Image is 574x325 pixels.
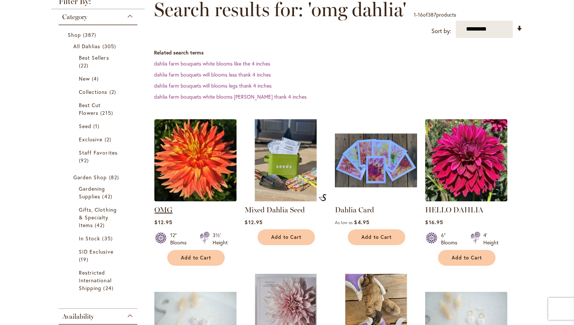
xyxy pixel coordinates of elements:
[335,220,353,225] span: As low as
[73,174,107,181] span: Garden Shop
[361,234,392,240] span: Add to Cart
[68,31,130,39] a: Shop
[109,173,121,181] span: 82
[79,88,108,95] span: Collections
[425,119,507,201] img: Hello Dahlia
[79,248,119,263] a: SID Exclusive
[213,232,228,246] div: 3½' Height
[79,88,119,96] a: Collections
[73,42,125,50] a: All Dahlias
[441,232,462,246] div: 6" Blooms
[181,255,211,261] span: Add to Cart
[79,75,119,82] a: New
[62,312,94,321] span: Availability
[105,135,113,143] span: 2
[79,206,117,229] span: Gifts, Clothing & Specialty Items
[167,250,225,266] button: Add to Cart
[79,136,102,143] span: Exclusive
[79,255,90,263] span: 19
[79,122,119,130] a: Seed
[438,250,496,266] button: Add to Cart
[418,11,423,18] span: 16
[335,119,417,201] img: Group shot of Dahlia Cards
[93,122,101,130] span: 1
[319,194,327,201] img: Mixed Dahlia Seed
[154,205,172,214] a: OMG
[79,269,119,292] a: Restricted International Shipping
[414,9,456,21] p: - of products
[483,232,498,246] div: 4' Height
[245,205,305,214] a: Mixed Dahlia Seed
[452,255,482,261] span: Add to Cart
[79,135,119,143] a: Exclusive
[62,13,87,21] span: Category
[100,109,115,117] span: 215
[154,196,237,203] a: Omg
[79,235,100,242] span: In Stock
[245,219,262,226] span: $12.95
[79,75,90,82] span: New
[431,24,451,38] label: Sort by:
[102,192,114,200] span: 42
[79,185,105,200] span: Gardening Supplies
[79,156,91,164] span: 92
[335,205,374,214] a: Dahlia Card
[103,284,115,292] span: 24
[79,248,113,255] span: SID Exclusive
[102,234,114,242] span: 35
[425,196,507,203] a: Hello Dahlia
[73,173,125,181] a: Garden Shop
[425,205,483,214] a: HELLO DAHLIA
[79,54,109,61] span: Best Sellers
[79,234,119,242] a: In Stock
[414,11,416,18] span: 1
[73,43,101,50] span: All Dahlias
[245,119,327,201] img: Mixed Dahlia Seed
[79,54,119,69] a: Best Sellers
[102,42,118,50] span: 305
[154,82,272,89] a: dahlia farm bouquets will blooms legs thank 4 inches
[428,11,436,18] span: 387
[245,196,327,203] a: Mixed Dahlia Seed Mixed Dahlia Seed
[79,61,90,69] span: 22
[354,219,369,226] span: $4.95
[79,123,91,130] span: Seed
[154,49,523,56] dt: Related search terms
[271,234,301,240] span: Add to Cart
[154,93,307,100] a: dahlia farm bouquets white blooms [PERSON_NAME] thank 4 inches
[170,232,191,246] div: 12" Blooms
[68,31,81,38] span: Shop
[79,149,119,164] a: Staff Favorites
[83,31,98,39] span: 387
[335,196,417,203] a: Group shot of Dahlia Cards
[79,102,101,116] span: Best Cut Flowers
[154,219,172,226] span: $12.95
[92,75,101,82] span: 4
[79,206,119,229] a: Gifts, Clothing &amp; Specialty Items
[79,269,112,292] span: Restricted International Shipping
[348,229,405,245] button: Add to Cart
[109,88,118,96] span: 2
[79,149,118,156] span: Staff Favorites
[95,221,106,229] span: 42
[79,101,119,117] a: Best Cut Flowers
[154,60,270,67] a: dahlia farm bouquets white blooms like the 4 inches
[154,119,237,201] img: Omg
[154,71,271,78] a: dahlia farm bouquets will blooms less thank 4 inches
[258,229,315,245] button: Add to Cart
[79,185,119,200] a: Gardening Supplies
[6,299,26,319] iframe: Launch Accessibility Center
[425,219,443,226] span: $16.95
